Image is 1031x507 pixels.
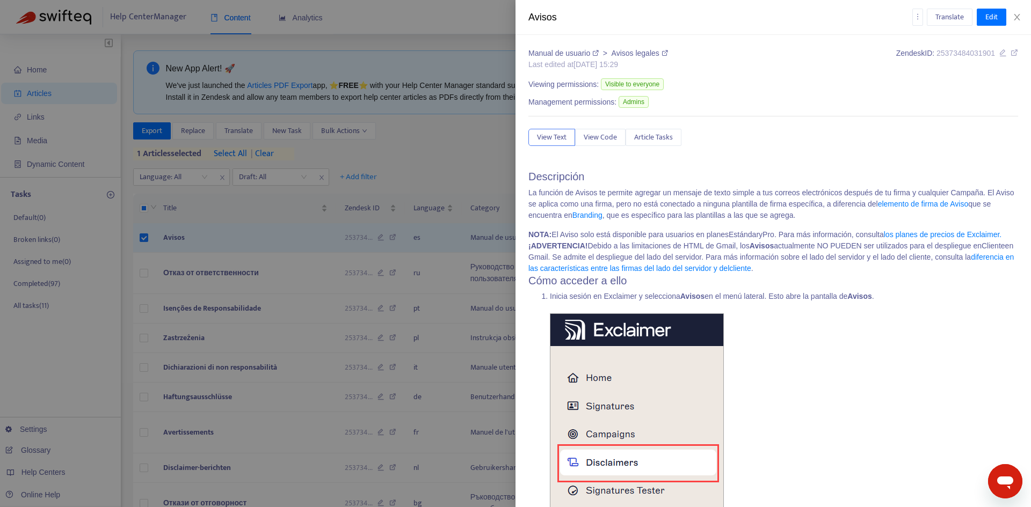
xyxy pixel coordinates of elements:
[626,129,681,146] button: Article Tasks
[528,253,1014,273] a: diferencia en las características entre las firmas del lado del servidor y delcliente
[612,49,668,57] a: Avisos legales
[537,131,567,143] span: View Text
[982,241,1005,250] span: Cliente
[680,292,705,300] strong: Avisos
[884,230,1001,239] a: los planes de precios de Exclaimer.
[914,13,921,20] span: more
[763,230,774,239] span: Pro
[528,240,1018,274] div: Debido a las limitaciones de HTML de Gmail, los actualmente NO PUEDEN ser utilizados para el desp...
[935,11,964,23] span: Translate
[847,292,872,300] strong: Avisos
[1010,12,1025,23] button: Close
[528,274,1018,287] h2: Cómo acceder a ello
[584,131,617,143] span: View Code
[619,96,649,108] span: Admins
[912,9,923,26] button: more
[528,49,601,57] a: Manual de usuario
[575,129,626,146] button: View Code
[528,97,616,108] span: Management permissions:
[634,131,673,143] span: Article Tasks
[528,79,599,90] span: Viewing permissions:
[528,229,1018,240] div: El Aviso solo está disponible para usuarios en planes y . Para más información, consulta
[528,59,668,70] div: Last edited at [DATE] 15:29
[528,170,1018,183] h2: Descripción
[601,78,664,90] span: Visible to everyone
[528,241,587,250] strong: ¡ADVERTENCIA!
[528,230,551,239] strong: NOTA:
[572,211,602,219] a: Branding
[936,49,995,57] span: 25373484031901
[528,10,912,25] div: Avisos
[977,9,1006,26] button: Edit
[528,48,668,59] div: >
[729,264,751,273] span: cliente
[1013,13,1021,21] span: close
[896,48,1018,70] div: Zendesk ID:
[985,11,998,23] span: Edit
[878,200,969,208] a: elemento de firma de Aviso
[750,241,774,250] strong: Avisos
[528,129,575,146] button: View Text
[927,9,972,26] button: Translate
[988,464,1022,498] iframe: Button to launch messaging window
[729,230,759,239] span: Estándar
[528,187,1018,221] p: La función de Avisos te permite agregar un mensaje de texto simple a tus correos electrónicos des...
